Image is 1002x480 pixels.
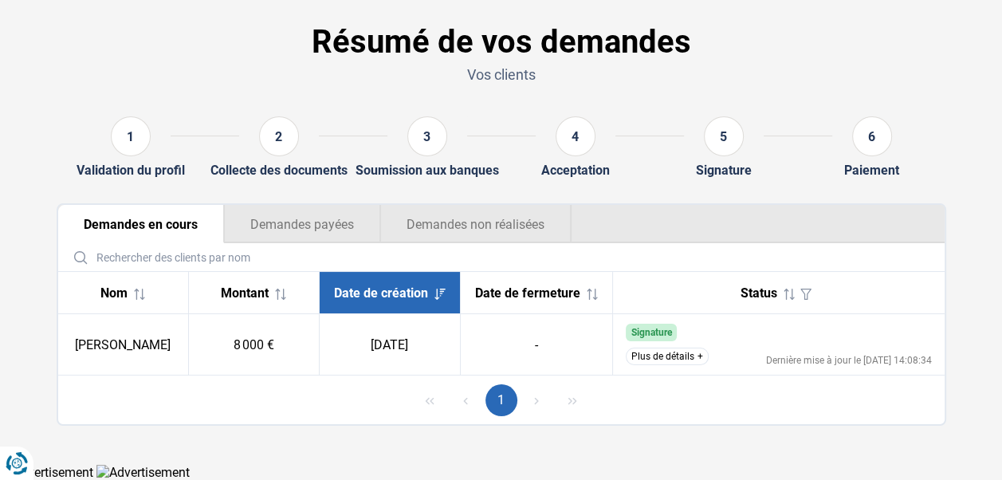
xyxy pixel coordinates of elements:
h1: Résumé de vos demandes [57,23,946,61]
img: Advertisement [96,465,190,480]
div: 3 [407,116,447,156]
div: Acceptation [541,163,610,178]
div: 6 [852,116,892,156]
span: Nom [100,285,128,301]
button: Demandes non réalisées [380,205,572,243]
div: Paiement [844,163,899,178]
td: [PERSON_NAME] [58,314,189,376]
button: Plus de détails [626,348,709,365]
div: Soumission aux banques [356,163,499,178]
span: Date de fermeture [475,285,580,301]
button: First Page [414,384,446,416]
div: Validation du profil [77,163,185,178]
span: Montant [221,285,269,301]
input: Rechercher des clients par nom [65,243,938,271]
div: Collecte des documents [210,163,348,178]
span: Date de création [334,285,428,301]
span: Signature [631,327,671,338]
div: Dernière mise à jour le [DATE] 14:08:34 [766,356,932,365]
div: Signature [696,163,752,178]
div: 5 [704,116,744,156]
td: [DATE] [319,314,460,376]
p: Vos clients [57,65,946,85]
span: Status [741,285,777,301]
div: 4 [556,116,595,156]
button: Demandes payées [224,205,380,243]
td: 8 000 € [188,314,319,376]
button: Page 1 [485,384,517,416]
button: Next Page [521,384,552,416]
button: Previous Page [450,384,481,416]
button: Last Page [556,384,588,416]
div: 2 [259,116,299,156]
button: Demandes en cours [58,205,224,243]
td: - [460,314,612,376]
div: 1 [111,116,151,156]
